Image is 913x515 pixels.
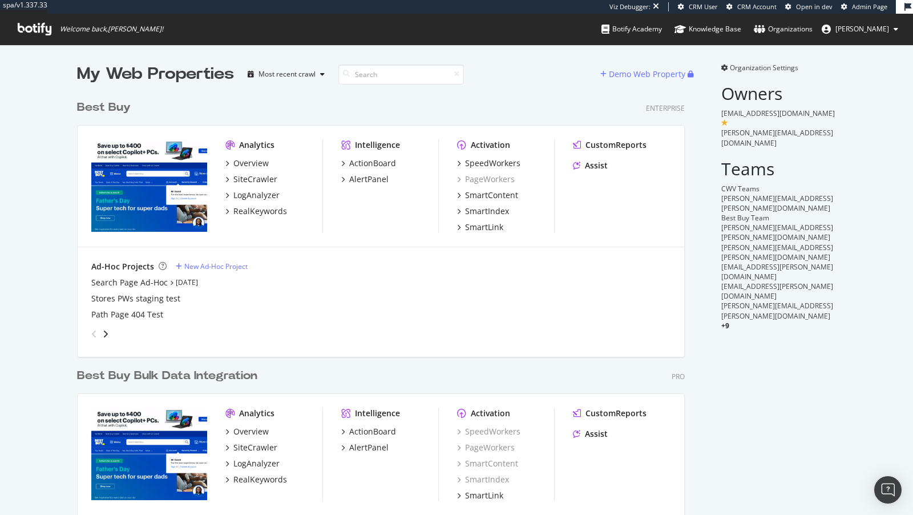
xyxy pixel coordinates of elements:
div: SiteCrawler [233,174,277,185]
span: Welcome back, [PERSON_NAME] ! [60,25,163,34]
a: Knowledge Base [674,14,741,45]
span: [EMAIL_ADDRESS][PERSON_NAME][DOMAIN_NAME] [721,262,833,281]
a: SmartContent [457,190,518,201]
span: CRM Account [737,2,777,11]
a: Best Buy [77,99,135,116]
a: Assist [573,160,608,171]
a: Search Page Ad-Hoc [91,277,168,288]
h2: Owners [721,84,836,103]
a: Overview [225,426,269,437]
a: SmartIndex [457,206,509,217]
a: PageWorkers [457,442,515,453]
img: bestbuy.com [91,139,207,232]
a: Demo Web Property [600,69,688,79]
div: Best Buy Team [721,213,836,223]
div: Path Page 404 Test [91,309,163,320]
div: ActionBoard [349,426,396,437]
div: Overview [233,158,269,169]
div: Activation [471,408,510,419]
span: [PERSON_NAME][EMAIL_ADDRESS][PERSON_NAME][DOMAIN_NAME] [721,194,833,213]
a: Overview [225,158,269,169]
a: SpeedWorkers [457,158,520,169]
span: [PERSON_NAME][EMAIL_ADDRESS][PERSON_NAME][DOMAIN_NAME] [721,223,833,242]
a: ActionBoard [341,426,396,437]
a: ActionBoard [341,158,396,169]
div: angle-right [102,328,110,340]
span: [EMAIL_ADDRESS][DOMAIN_NAME] [721,108,835,118]
a: Organizations [754,14,813,45]
div: RealKeywords [233,206,287,217]
a: CustomReports [573,408,647,419]
a: Botify Academy [601,14,662,45]
div: Intelligence [355,408,400,419]
button: [PERSON_NAME] [813,20,907,38]
div: Demo Web Property [609,69,685,80]
div: CustomReports [585,408,647,419]
a: CRM User [678,2,718,11]
a: SmartIndex [457,474,509,485]
a: Stores PWs staging test [91,293,180,304]
div: Activation [471,139,510,151]
span: Open in dev [796,2,833,11]
button: Demo Web Property [600,65,688,83]
div: Organizations [754,23,813,35]
div: LogAnalyzer [233,458,280,469]
div: Best Buy [77,99,131,116]
div: Assist [585,160,608,171]
div: Intelligence [355,139,400,151]
div: RealKeywords [233,474,287,485]
a: SmartContent [457,458,518,469]
span: Organization Settings [730,63,798,73]
span: connor [835,24,889,34]
span: [PERSON_NAME][EMAIL_ADDRESS][DOMAIN_NAME] [721,128,833,147]
a: Best Buy Bulk Data Integration [77,368,262,384]
div: Botify Academy [601,23,662,35]
div: SmartIndex [465,206,509,217]
a: AlertPanel [341,174,389,185]
div: CustomReports [585,139,647,151]
span: CRM User [689,2,718,11]
a: New Ad-Hoc Project [176,261,248,271]
div: LogAnalyzer [233,190,280,201]
span: [PERSON_NAME][EMAIL_ADDRESS][PERSON_NAME][DOMAIN_NAME] [721,243,833,262]
span: Admin Page [852,2,887,11]
div: AlertPanel [349,174,389,185]
div: ActionBoard [349,158,396,169]
a: SiteCrawler [225,442,277,453]
div: AlertPanel [349,442,389,453]
div: SmartLink [465,490,503,501]
div: Pro [672,372,685,381]
div: CWV Teams [721,184,836,194]
a: SmartLink [457,490,503,501]
div: Best Buy Bulk Data Integration [77,368,257,384]
div: SmartContent [465,190,518,201]
div: Knowledge Base [674,23,741,35]
div: Assist [585,428,608,440]
a: AlertPanel [341,442,389,453]
div: Overview [233,426,269,437]
div: New Ad-Hoc Project [184,261,248,271]
div: angle-left [87,325,102,343]
a: LogAnalyzer [225,458,280,469]
div: Open Intercom Messenger [874,476,902,504]
a: Assist [573,428,608,440]
div: SpeedWorkers [465,158,520,169]
a: CustomReports [573,139,647,151]
div: Viz Debugger: [609,2,651,11]
a: SpeedWorkers [457,426,520,437]
a: SiteCrawler [225,174,277,185]
div: SiteCrawler [233,442,277,453]
button: Most recent crawl [243,65,329,83]
a: LogAnalyzer [225,190,280,201]
span: [EMAIL_ADDRESS][PERSON_NAME][DOMAIN_NAME] [721,281,833,301]
h2: Teams [721,159,836,178]
img: www.bestbuysecondary.com [91,408,207,500]
div: Analytics [239,408,274,419]
div: Ad-Hoc Projects [91,261,154,272]
div: My Web Properties [77,63,234,86]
